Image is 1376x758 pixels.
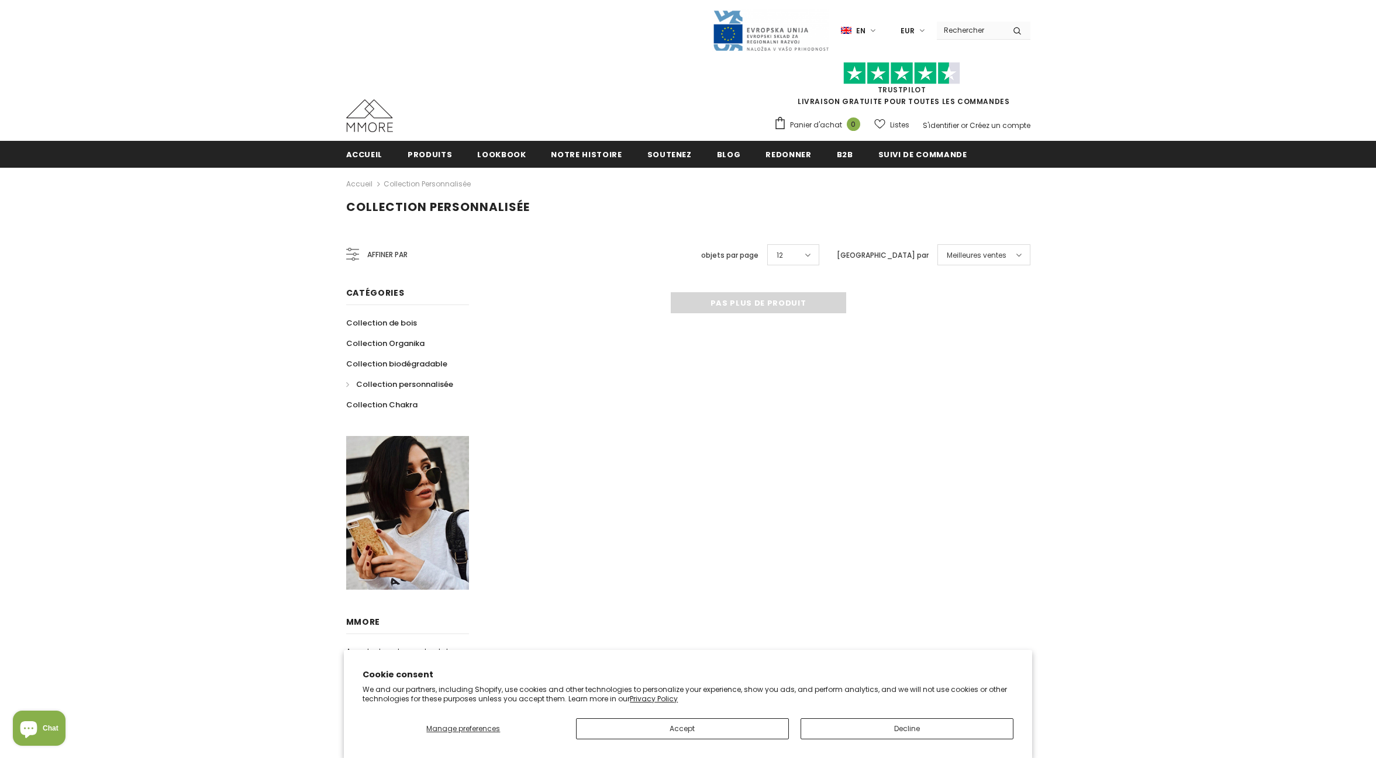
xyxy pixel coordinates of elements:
span: B2B [837,149,853,160]
a: Accueil [346,177,373,191]
span: Lookbook [477,149,526,160]
span: 12 [777,250,783,261]
span: Catégories [346,287,405,299]
span: Suivi de commande [878,149,967,160]
label: [GEOGRAPHIC_DATA] par [837,250,929,261]
span: Collection Organika [346,338,425,349]
span: MMORE [346,616,381,628]
img: i-lang-1.png [841,26,851,36]
span: Collection biodégradable [346,358,447,369]
img: Javni Razpis [712,9,829,52]
span: Collection Chakra [346,399,418,410]
span: Collection de bois [346,317,417,328]
button: Decline [801,718,1013,739]
img: Cas MMORE [346,99,393,132]
span: Accueil [346,149,383,160]
span: or [961,120,968,130]
label: objets par page [701,250,758,261]
span: Blog [717,149,741,160]
button: Accept [576,718,789,739]
a: Lookbook [477,141,526,167]
h2: Cookie consent [363,669,1013,681]
span: Listes [890,119,909,131]
a: Collection personnalisée [384,179,471,189]
input: Search Site [937,22,1004,39]
a: Panier d'achat 0 [774,116,866,134]
a: Privacy Policy [630,694,678,704]
span: Meilleures ventes [947,250,1006,261]
a: Blog [717,141,741,167]
a: soutenez [647,141,692,167]
span: Manage preferences [426,724,500,733]
span: en [856,25,865,37]
a: Créez un compte [970,120,1030,130]
a: Listes [874,115,909,135]
a: Collection Chakra [346,394,418,415]
a: Accueil [346,141,383,167]
span: Produits [408,149,452,160]
span: Panier d'achat [790,119,842,131]
span: Collection personnalisée [346,199,530,215]
inbox-online-store-chat: Shopify online store chat [9,711,69,749]
a: Produits [408,141,452,167]
p: We and our partners, including Shopify, use cookies and other technologies to personalize your ex... [363,685,1013,703]
a: B2B [837,141,853,167]
a: Notre histoire [551,141,622,167]
span: Notre histoire [551,149,622,160]
a: Collection Organika [346,333,425,354]
a: Collection de bois [346,313,417,333]
img: Faites confiance aux étoiles pilotes [843,62,960,85]
span: EUR [901,25,915,37]
a: Redonner [765,141,811,167]
span: LIVRAISON GRATUITE POUR TOUTES LES COMMANDES [774,67,1030,106]
span: Redonner [765,149,811,160]
span: 0 [847,117,860,131]
a: TrustPilot [878,85,926,95]
a: Suivi de commande [878,141,967,167]
a: Collection personnalisée [346,374,453,394]
a: Javni Razpis [712,25,829,35]
span: Affiner par [367,248,408,261]
span: soutenez [647,149,692,160]
a: S'identifier [923,120,959,130]
button: Manage preferences [363,718,564,739]
a: Collection biodégradable [346,354,447,374]
span: Collection personnalisée [356,379,453,390]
